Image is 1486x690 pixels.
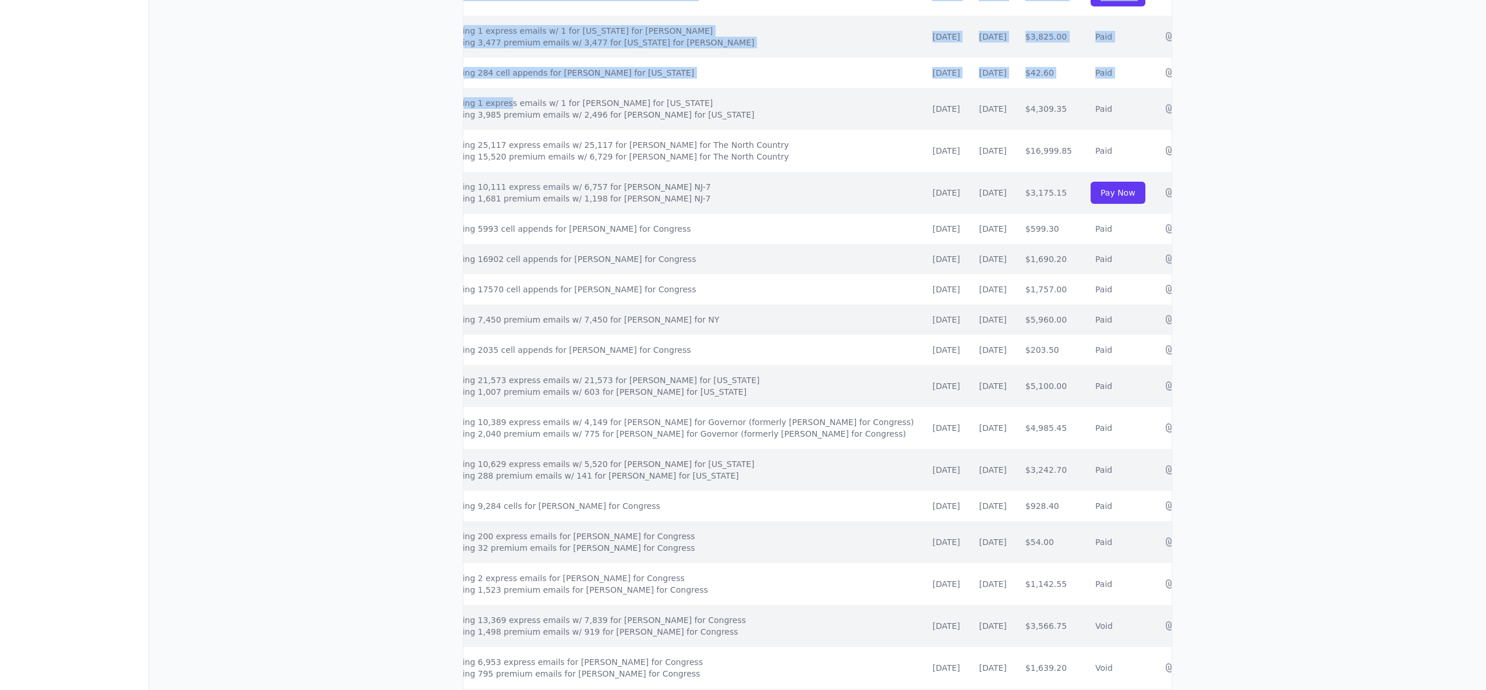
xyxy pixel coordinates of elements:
[970,521,1016,563] td: [DATE]
[421,88,923,130] td: Purchasing 1 express emails w/ 1 for [PERSON_NAME] for [US_STATE] Purchasing 3,985 premium emails...
[1091,315,1117,324] span: Paid
[421,244,923,274] td: Purchasing 16902 cell appends for [PERSON_NAME] for Congress
[923,647,970,689] td: [DATE]
[1016,407,1081,449] td: $4,985.45
[923,605,970,647] td: [DATE]
[1016,563,1081,605] td: $1,142.55
[970,563,1016,605] td: [DATE]
[1091,146,1117,155] span: Paid
[421,365,923,407] td: Purchasing 21,573 express emails w/ 21,573 for [PERSON_NAME] for [US_STATE] Purchasing 1,007 prem...
[970,491,1016,521] td: [DATE]
[421,521,923,563] td: Purchasing 200 express emails for [PERSON_NAME] for Congress Purchasing 32 premium emails for [PE...
[923,407,970,449] td: [DATE]
[1016,130,1081,172] td: $16,999.85
[923,449,970,491] td: [DATE]
[421,563,923,605] td: Purchasing 2 express emails for [PERSON_NAME] for Congress Purchasing 1,523 premium emails for [P...
[421,130,923,172] td: Purchasing 25,117 express emails w/ 25,117 for [PERSON_NAME] for The North Country Purchasing 15,...
[421,58,923,88] td: Purchasing 284 cell appends for [PERSON_NAME] for [US_STATE]
[421,214,923,244] td: Purchasing 5993 cell appends for [PERSON_NAME] for Congress
[1091,68,1117,77] span: Paid
[970,214,1016,244] td: [DATE]
[970,130,1016,172] td: [DATE]
[1016,88,1081,130] td: $4,309.35
[923,16,970,58] td: [DATE]
[970,305,1016,335] td: [DATE]
[421,16,923,58] td: Purchasing 1 express emails w/ 1 for [US_STATE] for [PERSON_NAME] Purchasing 3,477 premium emails...
[923,305,970,335] td: [DATE]
[1091,465,1117,475] span: Paid
[1016,58,1081,88] td: $42.60
[923,172,970,214] td: [DATE]
[923,491,970,521] td: [DATE]
[1091,254,1117,264] span: Paid
[923,130,970,172] td: [DATE]
[923,521,970,563] td: [DATE]
[970,335,1016,365] td: [DATE]
[1016,521,1081,563] td: $54.00
[970,244,1016,274] td: [DATE]
[923,88,970,130] td: [DATE]
[970,88,1016,130] td: [DATE]
[1016,365,1081,407] td: $5,100.00
[1016,647,1081,689] td: $1,639.20
[1016,172,1081,214] td: $3,175.15
[1091,32,1117,41] span: Paid
[1091,537,1117,547] span: Paid
[421,172,923,214] td: Purchasing 10,111 express emails w/ 6,757 for [PERSON_NAME] NJ-7 Purchasing 1,681 premium emails ...
[1091,224,1117,233] span: Paid
[970,365,1016,407] td: [DATE]
[970,172,1016,214] td: [DATE]
[1091,182,1145,204] a: Pay Now
[970,605,1016,647] td: [DATE]
[1016,244,1081,274] td: $1,690.20
[1091,104,1117,114] span: Paid
[421,491,923,521] td: Purchasing 9,284 cells for [PERSON_NAME] for Congress
[1091,285,1117,294] span: Paid
[421,647,923,689] td: Purchasing 6,953 express emails for [PERSON_NAME] for Congress Purchasing 795 premium emails for ...
[1016,274,1081,305] td: $1,757.00
[970,647,1016,689] td: [DATE]
[421,274,923,305] td: Purchasing 17570 cell appends for [PERSON_NAME] for Congress
[421,407,923,449] td: Purchasing 10,389 express emails w/ 4,149 for [PERSON_NAME] for Governor (formerly [PERSON_NAME] ...
[1016,449,1081,491] td: $3,242.70
[1091,345,1117,355] span: Paid
[923,274,970,305] td: [DATE]
[1091,381,1117,391] span: Paid
[1091,621,1117,631] span: Void
[1091,423,1117,433] span: Paid
[1091,579,1117,589] span: Paid
[923,244,970,274] td: [DATE]
[421,335,923,365] td: Purchasing 2035 cell appends for [PERSON_NAME] for Congress
[970,16,1016,58] td: [DATE]
[1091,501,1117,511] span: Paid
[1016,16,1081,58] td: $3,825.00
[923,563,970,605] td: [DATE]
[1016,605,1081,647] td: $3,566.75
[1016,214,1081,244] td: $599.30
[1016,335,1081,365] td: $203.50
[421,449,923,491] td: Purchasing 10,629 express emails w/ 5,520 for [PERSON_NAME] for [US_STATE] Purchasing 288 premium...
[970,58,1016,88] td: [DATE]
[421,305,923,335] td: Purchasing 7,450 premium emails w/ 7,450 for [PERSON_NAME] for NY
[421,605,923,647] td: Purchasing 13,369 express emails w/ 7,839 for [PERSON_NAME] for Congress Purchasing 1,498 premium...
[1016,305,1081,335] td: $5,960.00
[970,407,1016,449] td: [DATE]
[970,274,1016,305] td: [DATE]
[1016,491,1081,521] td: $928.40
[923,365,970,407] td: [DATE]
[923,58,970,88] td: [DATE]
[923,335,970,365] td: [DATE]
[923,214,970,244] td: [DATE]
[970,449,1016,491] td: [DATE]
[1091,663,1117,673] span: Void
